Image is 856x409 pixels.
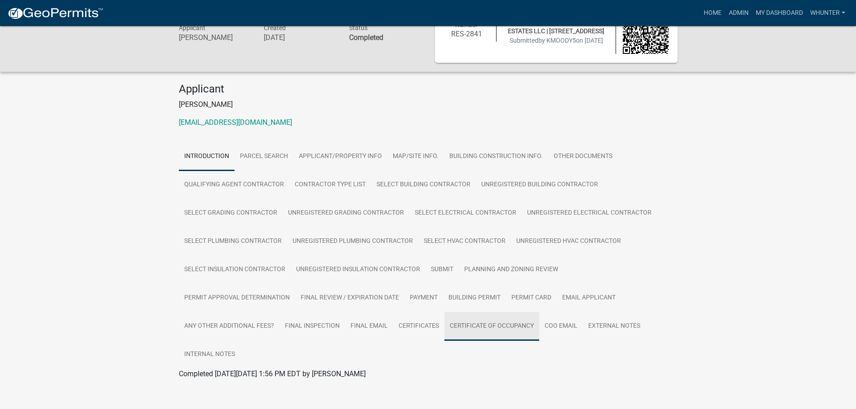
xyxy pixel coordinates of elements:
a: Unregistered Building Contractor [476,171,603,199]
h6: RES-2841 [444,30,490,38]
h4: Applicant [179,83,678,96]
strong: Completed [349,33,383,42]
a: Unregistered Electrical Contractor [522,199,657,228]
span: Applicant [179,24,205,31]
a: Payment [404,284,443,312]
span: Completed [DATE][DATE] 1:56 PM EDT by [PERSON_NAME] [179,369,366,378]
a: Other Documents [548,142,618,171]
a: Final Inspection [279,312,345,341]
a: whunter [807,4,849,22]
a: Building Permit [443,284,506,312]
a: Certificates [393,312,444,341]
a: Select Plumbing Contractor [179,227,287,256]
span: by KMOODY5 [538,37,576,44]
p: [PERSON_NAME] [179,99,678,110]
span: Created [264,24,286,31]
a: Submit [426,255,459,284]
a: Introduction [179,142,235,171]
a: Select Insulation Contractor [179,255,291,284]
a: Any other Additional Fees? [179,312,279,341]
a: Select Building Contractor [371,171,476,199]
a: Select Electrical Contractor [409,199,522,228]
img: QR code [623,8,669,54]
h6: [DATE] [264,33,336,42]
h6: [PERSON_NAME] [179,33,251,42]
a: COO Email [539,312,583,341]
a: Select Grading Contractor [179,199,283,228]
a: Parcel search [235,142,293,171]
a: Unregistered HVAC Contractor [511,227,626,256]
a: Map/Site Info. [387,142,444,171]
a: Certificate of Occupancy [444,312,539,341]
a: Admin [725,4,752,22]
a: Internal Notes [179,340,240,369]
a: Permit Card [506,284,557,312]
a: [EMAIL_ADDRESS][DOMAIN_NAME] [179,118,292,127]
a: Unregistered Grading Contractor [283,199,409,228]
span: Submitted on [DATE] [510,37,603,44]
span: 3039E 005 | RES | COVERED BRIDGE ESTATES LLC | [STREET_ADDRESS] [506,18,607,35]
a: External Notes [583,312,646,341]
span: Status [349,24,368,31]
a: Final Email [345,312,393,341]
a: Final Review / Expiration Date [295,284,404,312]
a: Qualifying Agent Contractor [179,171,289,199]
a: Contractor Type List [289,171,371,199]
a: Unregistered Plumbing Contractor [287,227,418,256]
a: Unregistered Insulation Contractor [291,255,426,284]
a: Planning and Zoning Review [459,255,563,284]
a: Home [700,4,725,22]
a: Select HVAC Contractor [418,227,511,256]
a: My Dashboard [752,4,807,22]
a: Applicant/Property Info [293,142,387,171]
a: Permit Approval Determination [179,284,295,312]
a: Building Construction Info. [444,142,548,171]
a: Email Applicant [557,284,621,312]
